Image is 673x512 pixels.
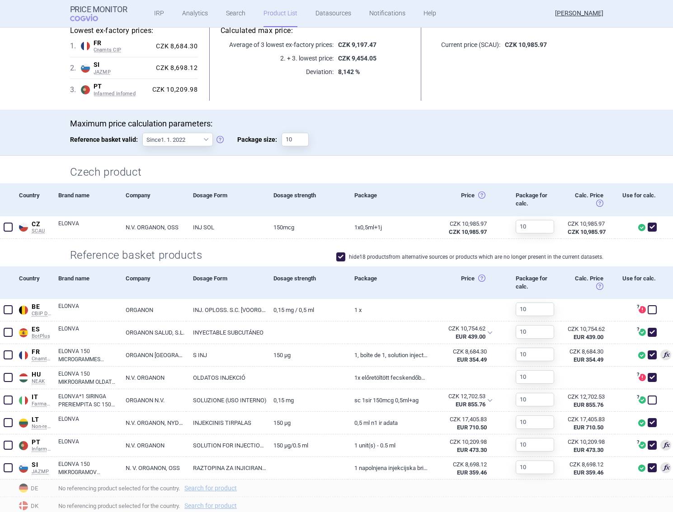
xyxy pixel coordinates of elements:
[16,482,52,493] span: DE
[32,356,52,362] span: Cnamts CIP
[184,485,237,491] a: Search for product
[186,183,267,216] div: Dosage Form
[58,392,119,409] a: ELONVA*1 SIRINGA PRERIEMPITA SC 150 MCG 0,5 ML + 1 AGO
[32,469,52,475] span: JAZMP
[32,438,52,447] span: PT
[16,266,52,299] div: Country
[152,64,198,72] div: CZK 8,698.12
[58,415,119,431] a: ELONVA
[267,266,348,299] div: Dosage strength
[516,303,554,316] input: 10
[237,133,282,146] span: Package size:
[70,5,127,22] a: Price MonitorCOGVIO
[568,438,603,446] div: CZK 10,209.98
[119,434,186,456] a: N.V. ORGANON
[119,266,186,299] div: Company
[94,39,153,47] span: FR
[561,183,615,216] div: Calc. Price
[186,321,267,344] a: INYECTABLE SUBCUTÁNEO
[428,266,509,299] div: Price
[16,414,52,430] a: LTLTNon-reimb. list
[152,42,198,51] div: CZK 8,684.30
[457,424,487,431] strong: EUR 710.50
[456,401,485,408] strong: EUR 855.76
[568,348,603,356] div: CZK 8,684.30
[186,344,267,366] a: S INJ
[186,299,267,321] a: INJ. OPLOSS. S.C. [VOORGEV. SPUIT]
[19,501,28,510] img: Denmark
[428,183,509,216] div: Price
[119,321,186,344] a: ORGANON SALUD, S.L.
[94,47,153,53] span: Cnamts CIP
[516,393,554,406] input: 10
[32,311,52,317] span: CBIP DCI
[16,219,52,234] a: CZCZSCAU
[32,378,52,385] span: NEAK
[70,133,142,146] span: Reference basket valid:
[267,389,348,411] a: 0,15 MG
[267,434,348,456] a: 150 µg/0.5 ml
[16,346,52,362] a: FRFRCnamts CIP
[184,503,237,509] a: Search for product
[568,220,603,228] div: CZK 10,985.97
[70,14,111,21] span: COGVIO
[435,220,487,236] abbr: Česko ex-factory
[516,415,554,429] input: 10
[32,424,52,430] span: Non-reimb. list
[16,437,52,452] a: PTPTInfarmed Infomed
[435,325,486,333] div: CZK 10,754.62
[119,183,186,216] div: Company
[70,26,198,36] h5: Lowest ex-factory prices:
[660,349,671,360] span: Lowest price
[435,392,486,400] div: CZK 12,702.53
[561,344,615,368] a: CZK 8,684.30EUR 354.49
[456,333,485,340] strong: EUR 439.00
[19,441,28,450] img: Portugal
[348,389,428,411] a: SC 1SIR 150MCG 0,5ML+AG
[119,389,186,411] a: ORGANON N.V.
[568,325,603,333] div: CZK 10,754.62
[186,266,267,299] div: Dosage Form
[449,228,487,235] strong: CZK 10,985.97
[428,389,499,412] div: CZK 12,702.53EUR 855.76
[19,351,28,360] img: France
[282,133,309,146] input: Package size:
[58,325,119,341] a: ELONVA
[19,464,28,473] img: Slovenia
[16,391,52,407] a: ITITFarmadati
[186,216,267,238] a: INJ SOL
[348,412,428,434] a: 0,5 ml N1 ir adata
[16,301,52,317] a: BEBECBIP DCI
[338,41,377,48] strong: CZK 9,197.47
[58,438,119,454] a: ELONVA
[568,461,603,469] div: CZK 8,698.12
[435,438,487,454] abbr: SP-CAU-010 Portugalsko
[574,334,603,340] strong: EUR 439.00
[32,303,52,311] span: BE
[435,325,486,341] abbr: SP-CAU-010 Španělsko
[561,389,615,413] a: CZK 12,702.53EUR 855.76
[221,40,334,49] p: Average of 3 lowest ex-factory prices:
[561,412,615,435] a: CZK 17,405.83EUR 710.50
[635,395,640,400] span: ?
[348,216,428,238] a: 1X0,5ML+1J
[348,344,428,366] a: 1, BOÎTE DE 1, SOLUTION INJECTABLE DE 0.5 ML EN SERINGUE PRÉREMPLIE + AIGUILLE
[32,348,52,356] span: FR
[568,393,603,401] div: CZK 12,702.53
[435,415,487,432] abbr: SP-CAU-010 Litva
[70,248,210,263] h2: Reference basket products
[516,220,554,233] input: 10
[660,440,671,451] span: 3rd lowest price
[16,183,52,216] div: Country
[660,462,671,473] span: 2nd lowest price
[435,392,486,409] abbr: SP-CAU-010 Itálie hrazené LP
[16,459,52,475] a: SISIJAZMP
[561,321,615,345] a: CZK 10,754.62EUR 439.00
[221,67,334,76] p: Deviation:
[635,304,640,310] span: ?
[635,372,640,377] span: ?
[119,344,186,366] a: ORGANON [GEOGRAPHIC_DATA]
[348,266,428,299] div: Package
[94,91,149,97] span: Infarmed Infomed
[58,370,119,386] a: ELONVA 150 MIKROGRAMM OLDATOS INJEKCIÓ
